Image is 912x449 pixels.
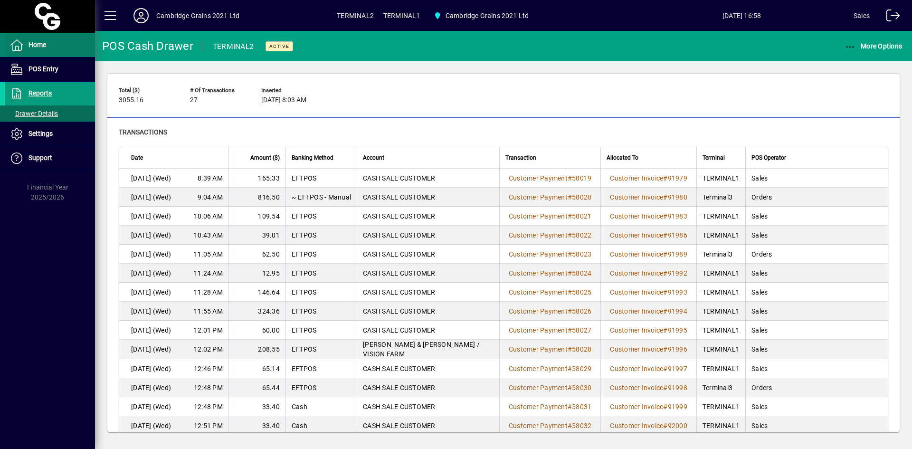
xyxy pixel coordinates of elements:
span: Active [269,43,289,49]
span: 58021 [572,212,591,220]
td: [PERSON_NAME] & [PERSON_NAME] / VISION FARM [357,340,499,359]
td: 146.64 [228,283,285,302]
span: Customer Payment [509,231,568,239]
a: Customer Payment#58022 [505,230,595,240]
div: Cambridge Grains 2021 Ltd [156,8,239,23]
a: Customer Payment#58028 [505,344,595,354]
span: Home [28,41,46,48]
span: 11:05 AM [194,249,223,259]
td: CASH SALE CUSTOMER [357,245,499,264]
span: Amount ($) [250,153,280,163]
span: 91996 [668,345,687,353]
span: Customer Payment [509,288,568,296]
td: CASH SALE CUSTOMER [357,321,499,340]
span: POS Entry [28,65,58,73]
a: Customer Invoice#91998 [607,382,691,393]
a: Customer Invoice#91996 [607,344,691,354]
a: Customer Payment#58030 [505,382,595,393]
div: POS Cash Drawer [102,38,193,54]
td: ~ EFTPOS - Manual [285,188,357,207]
span: 91980 [668,193,687,201]
button: Profile [126,7,156,24]
span: 10:43 AM [194,230,223,240]
td: CASH SALE CUSTOMER [357,264,499,283]
a: Customer Invoice#92000 [607,420,691,431]
span: Transactions [119,128,167,136]
span: 91995 [668,326,687,334]
span: 10:06 AM [194,211,223,221]
span: [DATE] (Wed) [131,287,171,297]
td: CASH SALE CUSTOMER [357,359,499,378]
td: 60.00 [228,321,285,340]
span: Support [28,154,52,162]
span: TERMINAL1 [383,8,420,23]
a: Drawer Details [5,105,95,122]
span: [DATE] (Wed) [131,421,171,430]
td: CASH SALE CUSTOMER [357,226,499,245]
td: EFTPOS [285,245,357,264]
span: 91993 [668,288,687,296]
a: Settings [5,122,95,146]
span: 58030 [572,384,591,392]
span: 58027 [572,326,591,334]
td: TERMINAL1 [696,207,745,226]
td: CASH SALE CUSTOMER [357,378,499,397]
span: 91986 [668,231,687,239]
span: # [663,250,667,258]
span: Cambridge Grains 2021 Ltd [429,7,532,24]
span: [DATE] (Wed) [131,402,171,411]
span: Total ($) [119,87,176,94]
span: 91992 [668,269,687,277]
span: 58022 [572,231,591,239]
span: # [568,307,572,315]
a: POS Entry [5,57,95,81]
td: EFTPOS [285,283,357,302]
span: 58028 [572,345,591,353]
span: 58029 [572,365,591,373]
td: Terminal3 [696,378,745,397]
span: 27 [190,96,198,104]
span: # [568,422,572,430]
a: Customer Invoice#91993 [607,287,691,297]
span: 11:55 AM [194,306,223,316]
span: Cambridge Grains 2021 Ltd [446,8,529,23]
td: EFTPOS [285,302,357,321]
td: Sales [745,264,888,283]
td: Sales [745,283,888,302]
a: Customer Payment#58029 [505,363,595,374]
span: Customer Invoice [610,345,663,353]
td: Sales [745,416,888,435]
span: Customer Invoice [610,212,663,220]
a: Customer Payment#58021 [505,211,595,221]
td: Orders [745,245,888,264]
span: # [568,288,572,296]
td: 12.95 [228,264,285,283]
a: Logout [879,2,900,33]
td: Orders [745,188,888,207]
span: 91997 [668,365,687,373]
td: EFTPOS [285,169,357,188]
span: # [663,212,667,220]
td: 39.01 [228,226,285,245]
span: 58026 [572,307,591,315]
span: 91994 [668,307,687,315]
td: Sales [745,397,888,416]
span: # [663,403,667,411]
td: EFTPOS [285,321,357,340]
span: [DATE] (Wed) [131,344,171,354]
span: 58025 [572,288,591,296]
span: Allocated To [607,153,638,163]
a: Customer Payment#58019 [505,173,595,183]
td: CASH SALE CUSTOMER [357,207,499,226]
span: 92000 [668,422,687,430]
div: TERMINAL2 [213,39,254,54]
span: 9:04 AM [198,192,223,202]
span: [DATE] (Wed) [131,173,171,183]
span: Customer Invoice [610,288,663,296]
td: TERMINAL1 [696,416,745,435]
td: Sales [745,169,888,188]
span: Customer Payment [509,307,568,315]
span: Customer Payment [509,193,568,201]
span: Customer Payment [509,269,568,277]
span: # [568,365,572,373]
